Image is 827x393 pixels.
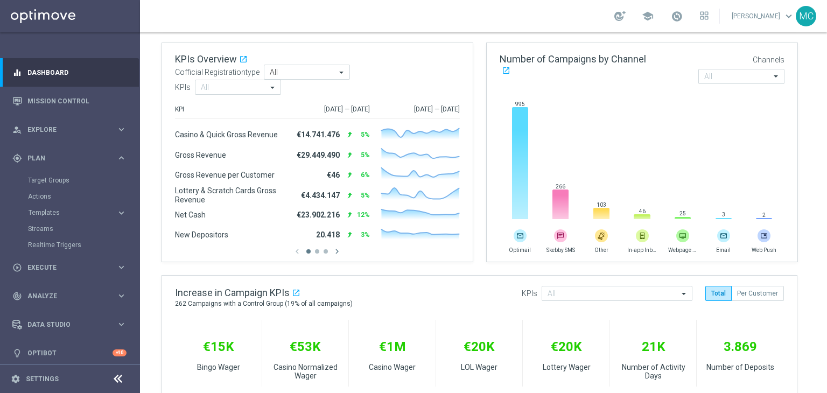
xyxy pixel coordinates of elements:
[27,127,116,133] span: Explore
[27,87,127,115] a: Mission Control
[116,208,127,218] i: keyboard_arrow_right
[29,209,116,216] div: Templates
[12,87,127,115] div: Mission Control
[12,292,127,300] button: track_changes Analyze keyboard_arrow_right
[12,263,116,272] div: Execute
[27,293,116,299] span: Analyze
[27,339,113,367] a: Optibot
[113,349,127,356] div: +10
[27,58,127,87] a: Dashboard
[12,153,116,163] div: Plan
[27,155,116,162] span: Plan
[12,68,127,77] button: equalizer Dashboard
[12,97,127,106] button: Mission Control
[783,10,795,22] span: keyboard_arrow_down
[12,263,127,272] button: play_circle_outline Execute keyboard_arrow_right
[12,154,127,163] button: gps_fixed Plan keyboard_arrow_right
[12,153,22,163] i: gps_fixed
[11,374,20,384] i: settings
[28,208,127,217] button: Templates keyboard_arrow_right
[28,241,112,249] a: Realtime Triggers
[26,376,59,382] a: Settings
[28,205,139,221] div: Templates
[12,125,22,135] i: person_search
[12,58,127,87] div: Dashboard
[642,10,654,22] span: school
[28,188,139,205] div: Actions
[28,221,139,237] div: Streams
[28,176,112,185] a: Target Groups
[12,125,116,135] div: Explore
[116,291,127,301] i: keyboard_arrow_right
[12,348,22,358] i: lightbulb
[12,320,116,329] div: Data Studio
[12,320,127,329] button: Data Studio keyboard_arrow_right
[12,68,22,78] i: equalizer
[12,291,116,301] div: Analyze
[731,8,796,24] a: [PERSON_NAME]keyboard_arrow_down
[12,339,127,367] div: Optibot
[27,321,116,328] span: Data Studio
[29,209,106,216] span: Templates
[12,349,127,357] button: lightbulb Optibot +10
[116,124,127,135] i: keyboard_arrow_right
[28,192,112,201] a: Actions
[116,319,127,329] i: keyboard_arrow_right
[116,262,127,272] i: keyboard_arrow_right
[12,291,22,301] i: track_changes
[796,6,816,26] div: MC
[116,153,127,163] i: keyboard_arrow_right
[12,125,127,134] button: person_search Explore keyboard_arrow_right
[12,263,22,272] i: play_circle_outline
[28,224,112,233] a: Streams
[27,264,116,271] span: Execute
[28,172,139,188] div: Target Groups
[28,237,139,253] div: Realtime Triggers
